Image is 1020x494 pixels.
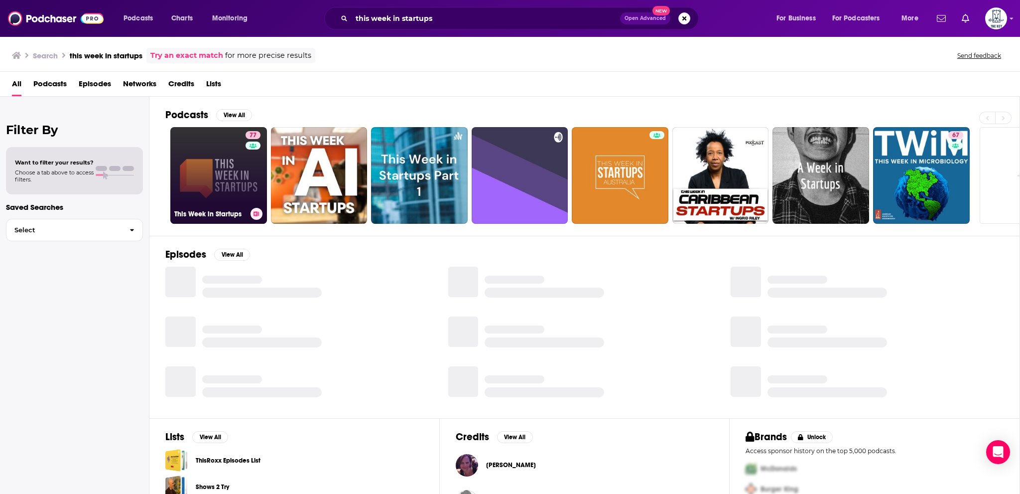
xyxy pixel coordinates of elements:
button: Show profile menu [985,7,1007,29]
span: Select [6,227,122,233]
a: Jacqui Deegan [486,461,536,469]
a: 77 [246,131,260,139]
span: Choose a tab above to access filters. [15,169,94,183]
div: Open Intercom Messenger [986,440,1010,464]
span: for more precise results [225,50,311,61]
a: Networks [123,76,156,96]
h2: Credits [456,431,489,443]
button: open menu [769,10,828,26]
h2: Lists [165,431,184,443]
p: Saved Searches [6,202,143,212]
a: ThisRoxx Episodes List [196,455,260,466]
a: ThisRoxx Episodes List [165,449,188,472]
button: Unlock [791,431,833,443]
span: McDonalds [761,465,797,473]
a: CreditsView All [456,431,533,443]
a: 77This Week in Startups [170,127,267,224]
a: Try an exact match [150,50,223,61]
a: Charts [165,10,199,26]
h3: this week in startups [70,51,142,60]
button: View All [214,249,250,261]
span: For Business [776,11,816,25]
h2: Filter By [6,123,143,137]
span: Open Advanced [625,16,666,21]
span: 67 [952,131,959,141]
h3: This Week in Startups [174,210,247,218]
span: Podcasts [124,11,153,25]
button: View All [216,109,252,121]
span: Charts [171,11,193,25]
a: 67 [948,131,963,139]
button: View All [497,431,533,443]
button: View All [192,431,228,443]
p: Access sponsor history on the top 5,000 podcasts. [746,447,1004,455]
input: Search podcasts, credits, & more... [352,10,620,26]
a: EpisodesView All [165,248,250,261]
h2: Podcasts [165,109,208,121]
button: open menu [205,10,260,26]
span: Monitoring [212,11,248,25]
a: Show notifications dropdown [958,10,973,27]
img: Podchaser - Follow, Share and Rate Podcasts [8,9,104,28]
img: Jacqui Deegan [456,454,478,477]
span: More [901,11,918,25]
button: Select [6,219,143,241]
button: Send feedback [954,51,1004,60]
h3: Search [33,51,58,60]
button: Jacqui DeeganJacqui Deegan [456,449,714,481]
a: Credits [168,76,194,96]
img: User Profile [985,7,1007,29]
button: open menu [894,10,931,26]
h2: Episodes [165,248,206,261]
button: open menu [117,10,166,26]
h2: Brands [746,431,787,443]
span: Want to filter your results? [15,159,94,166]
span: 77 [250,131,256,141]
span: [PERSON_NAME] [486,461,536,469]
button: Open AdvancedNew [620,12,670,24]
a: Lists [206,76,221,96]
a: Shows 2 Try [196,482,229,493]
a: 67 [873,127,970,224]
span: Burger King [761,485,798,494]
a: Episodes [79,76,111,96]
a: Show notifications dropdown [933,10,950,27]
span: Logged in as TheKeyPR [985,7,1007,29]
span: For Podcasters [832,11,880,25]
button: open menu [826,10,894,26]
a: All [12,76,21,96]
span: New [652,6,670,15]
div: Search podcasts, credits, & more... [334,7,708,30]
a: ListsView All [165,431,228,443]
img: First Pro Logo [742,459,761,479]
a: Podcasts [33,76,67,96]
a: PodcastsView All [165,109,252,121]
